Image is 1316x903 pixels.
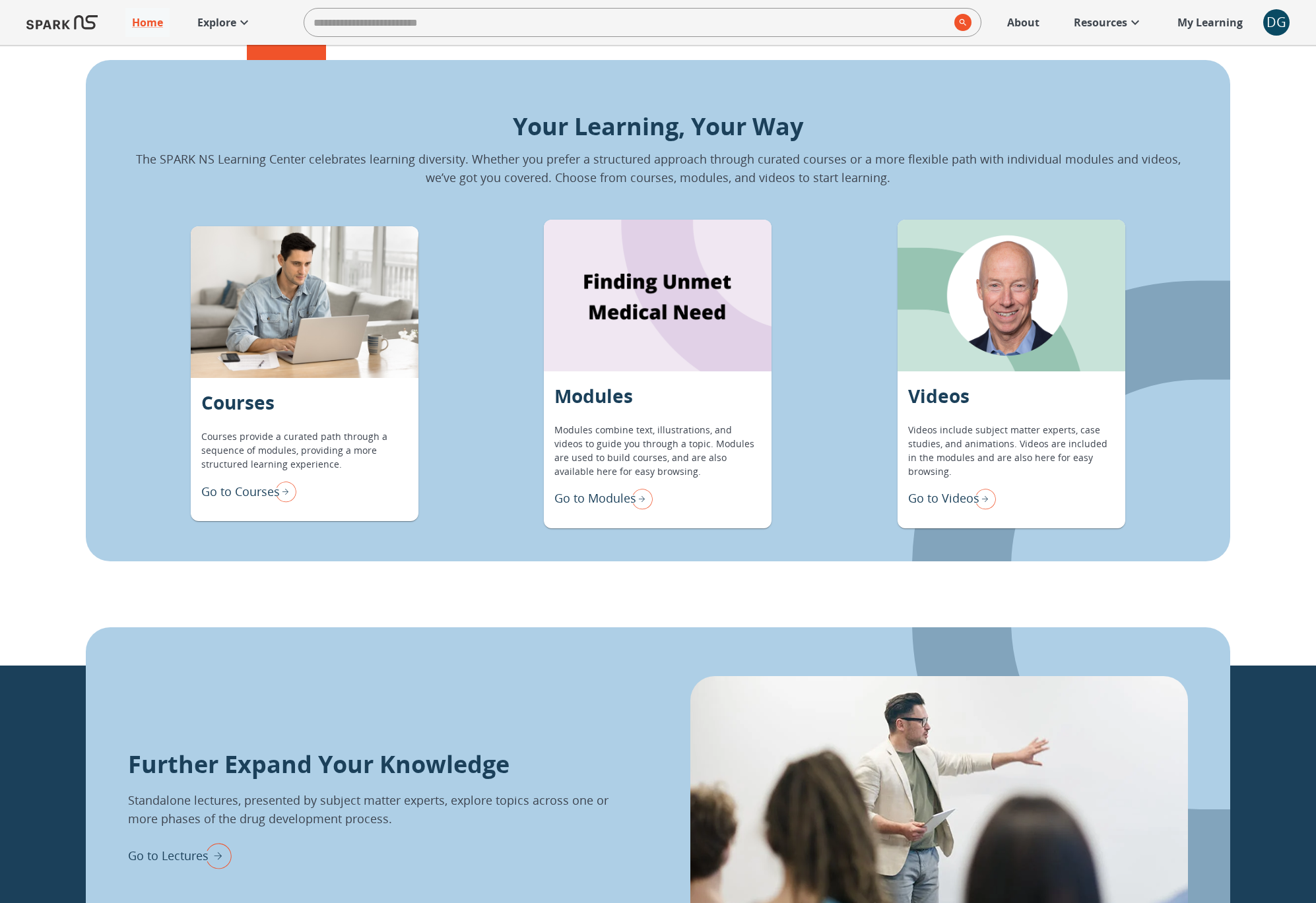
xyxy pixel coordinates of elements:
img: right arrow [626,485,653,513]
p: Videos [908,382,970,410]
div: Go to Modules [554,485,653,513]
p: Go to Videos [908,489,979,507]
div: Go to Videos [908,485,996,513]
p: Further Expand Your Knowledge [128,748,510,780]
a: Home [125,8,170,37]
img: right arrow [270,478,296,505]
div: Courses [191,226,418,378]
p: Standalone lectures, presented by subject matter experts, explore topics across one or more phase... [128,791,624,828]
p: Home [132,15,163,30]
div: DG [1263,9,1290,36]
a: About [1001,8,1046,37]
p: Explore [197,15,236,30]
img: right arrow [970,485,996,513]
img: right arrow [199,838,232,873]
p: Your Learning, Your Way [128,109,1188,144]
a: Explore [191,8,259,37]
div: Modules [544,220,772,371]
p: Courses [201,389,275,416]
p: About [1007,15,1039,30]
p: Modules combine text, illustrations, and videos to guide you through a topic. Modules are used to... [554,423,761,478]
a: Resources [1067,8,1150,37]
p: Resources [1074,15,1127,30]
img: Logo of SPARK at Stanford [26,7,98,38]
p: Modules [554,382,633,410]
p: The SPARK NS Learning Center celebrates learning diversity. Whether you prefer a structured appro... [128,150,1188,187]
a: My Learning [1171,8,1250,37]
p: Go to Lectures [128,847,209,865]
button: account of current user [1263,9,1290,36]
button: search [949,9,971,36]
p: My Learning [1177,15,1243,30]
p: Go to Courses [201,483,280,501]
p: Go to Modules [554,489,636,507]
p: Videos include subject matter experts, case studies, and animations. Videos are included in the m... [908,423,1115,478]
p: Courses provide a curated path through a sequence of modules, providing a more structured learnin... [201,429,408,471]
div: Videos [898,220,1125,371]
div: Go to Courses [201,478,296,505]
div: Go to Lectures [128,838,232,873]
